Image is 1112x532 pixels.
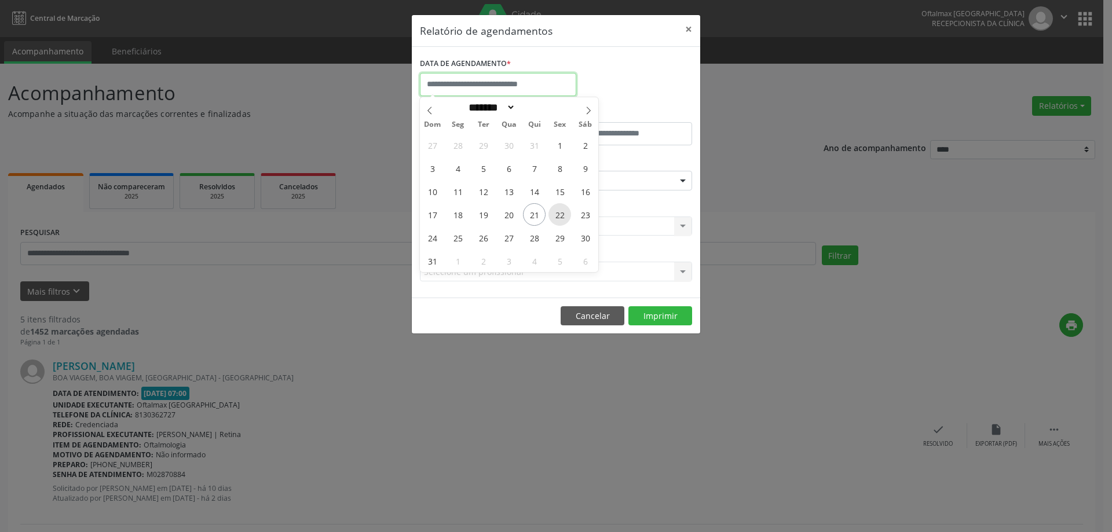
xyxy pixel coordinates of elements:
span: Agosto 2, 2025 [574,134,597,156]
span: Agosto 13, 2025 [498,180,520,203]
span: Agosto 16, 2025 [574,180,597,203]
span: Agosto 31, 2025 [421,250,444,272]
button: Imprimir [628,306,692,326]
span: Agosto 26, 2025 [472,226,495,249]
h5: Relatório de agendamentos [420,23,553,38]
span: Agosto 7, 2025 [523,157,546,179]
span: Agosto 19, 2025 [472,203,495,226]
span: Agosto 18, 2025 [447,203,469,226]
span: Agosto 20, 2025 [498,203,520,226]
span: Agosto 17, 2025 [421,203,444,226]
span: Dom [420,121,445,129]
span: Agosto 4, 2025 [447,157,469,179]
span: Agosto 25, 2025 [447,226,469,249]
span: Agosto 11, 2025 [447,180,469,203]
span: Julho 28, 2025 [447,134,469,156]
input: Year [515,101,554,113]
span: Agosto 28, 2025 [523,226,546,249]
span: Sex [547,121,573,129]
span: Julho 30, 2025 [498,134,520,156]
span: Setembro 2, 2025 [472,250,495,272]
span: Agosto 1, 2025 [548,134,571,156]
span: Setembro 4, 2025 [523,250,546,272]
span: Agosto 14, 2025 [523,180,546,203]
span: Agosto 30, 2025 [574,226,597,249]
span: Agosto 29, 2025 [548,226,571,249]
span: Setembro 3, 2025 [498,250,520,272]
span: Julho 29, 2025 [472,134,495,156]
span: Agosto 3, 2025 [421,157,444,179]
span: Agosto 22, 2025 [548,203,571,226]
span: Julho 31, 2025 [523,134,546,156]
span: Agosto 9, 2025 [574,157,597,179]
span: Agosto 27, 2025 [498,226,520,249]
span: Agosto 6, 2025 [498,157,520,179]
span: Qui [522,121,547,129]
span: Agosto 8, 2025 [548,157,571,179]
label: ATÉ [559,104,692,122]
span: Agosto 21, 2025 [523,203,546,226]
button: Cancelar [561,306,624,326]
button: Close [677,15,700,43]
span: Setembro 1, 2025 [447,250,469,272]
span: Agosto 5, 2025 [472,157,495,179]
span: Setembro 5, 2025 [548,250,571,272]
select: Month [464,101,515,113]
span: Ter [471,121,496,129]
label: DATA DE AGENDAMENTO [420,55,511,73]
span: Agosto 23, 2025 [574,203,597,226]
span: Agosto 12, 2025 [472,180,495,203]
span: Agosto 15, 2025 [548,180,571,203]
span: Setembro 6, 2025 [574,250,597,272]
span: Agosto 24, 2025 [421,226,444,249]
span: Agosto 10, 2025 [421,180,444,203]
span: Qua [496,121,522,129]
span: Sáb [573,121,598,129]
span: Julho 27, 2025 [421,134,444,156]
span: Seg [445,121,471,129]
